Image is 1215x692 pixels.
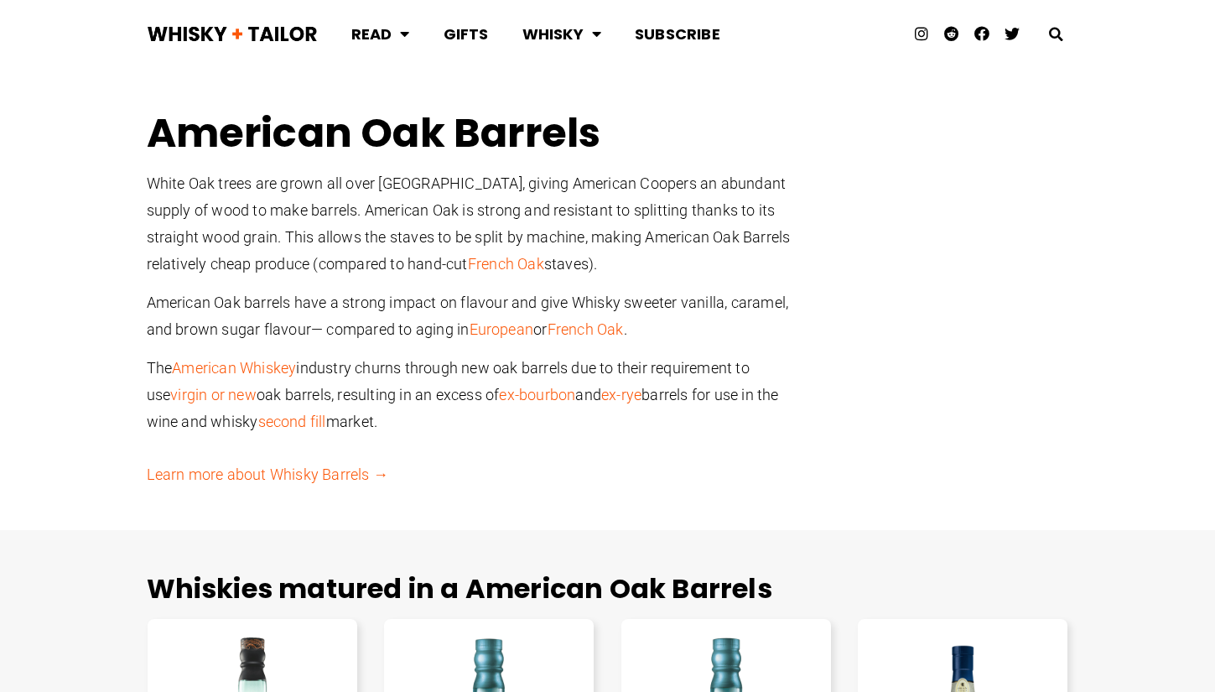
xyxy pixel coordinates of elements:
a: ex-bourbon [499,386,575,403]
a: second fill [258,413,326,430]
h2: Whiskies matured in a American Oak Barrels [147,572,1069,606]
a: French Oak [548,320,624,338]
a: Whisky [506,12,618,56]
a: Read [335,12,427,56]
a: French Oak [468,255,544,273]
a: virgin or new [170,386,257,403]
p: American Oak barrels have a strong impact on flavour and give Whisky sweeter vanilla, caramel, an... [147,289,801,343]
p: The industry churns through new oak barrels due to their requirement to use oak barrels, resultin... [147,355,801,435]
a: Subscribe [618,12,737,56]
img: Whisky + Tailor Logo [147,22,318,46]
a: ex-rye [601,386,641,403]
a: American Whiskey [172,359,296,377]
a: European [470,320,534,338]
a: Learn more about Whisky Barrels → [147,466,389,483]
a: Gifts [427,12,506,56]
p: White Oak trees are grown all over [GEOGRAPHIC_DATA], giving American Coopers an abundant supply ... [147,170,801,278]
h1: American Oak Barrels [147,110,801,157]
